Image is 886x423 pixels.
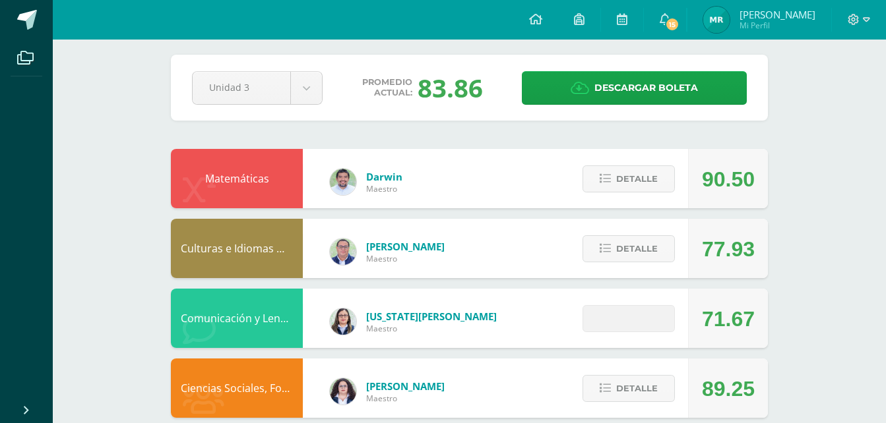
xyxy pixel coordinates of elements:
span: 15 [665,17,680,32]
span: [PERSON_NAME] [366,380,445,393]
button: Detalle [583,305,675,332]
div: Culturas e Idiomas Mayas, Garífuna o Xinka [171,219,303,278]
span: Detalle [616,237,658,261]
span: [PERSON_NAME] [366,240,445,253]
span: Darwin [366,170,402,183]
img: ba02aa29de7e60e5f6614f4096ff8928.png [330,378,356,405]
img: 83380f786c66685c773124a614adf1e1.png [330,169,356,195]
span: Descargar boleta [594,72,698,104]
img: 7f21f8a7948675de2302d89c6a7973df.png [703,7,730,33]
div: Matemáticas [171,149,303,208]
button: Detalle [583,235,675,262]
div: Ciencias Sociales, Formación Ciudadana e Interculturalidad [171,358,303,418]
div: 83.86 [418,70,483,105]
div: 89.25 [702,359,755,418]
div: Comunicación y Lenguaje, Idioma Extranjero: Inglés [171,289,303,348]
button: Detalle [583,165,675,192]
img: 1236d6cb50aae1d88f44d681ddc5842d.png [330,308,356,335]
span: Unidad 3 [209,72,274,103]
span: Detalle [616,167,658,191]
span: Promedio actual: [362,77,412,98]
span: Maestro [366,183,402,194]
span: [US_STATE][PERSON_NAME] [366,310,497,323]
img: c1c1b07ef08c5b34f56a5eb7b3c08b85.png [330,239,356,265]
span: Maestro [366,253,445,264]
span: Maestro [366,393,445,404]
span: Maestro [366,323,497,334]
a: Descargar boleta [522,71,747,105]
div: 77.93 [702,219,755,279]
div: 71.67 [702,289,755,349]
button: Detalle [583,375,675,402]
span: [PERSON_NAME] [740,8,815,21]
div: 90.50 [702,150,755,209]
a: Unidad 3 [193,72,322,104]
span: Mi Perfil [740,20,815,31]
span: Detalle [616,306,658,331]
span: Detalle [616,376,658,401]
